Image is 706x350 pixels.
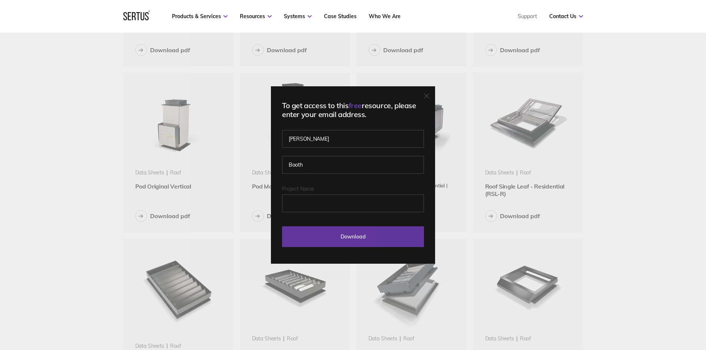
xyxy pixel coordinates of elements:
[573,264,706,350] iframe: Chat Widget
[324,13,357,20] a: Case Studies
[349,101,362,110] span: free
[240,13,272,20] a: Resources
[369,13,401,20] a: Who We Are
[282,156,424,174] input: Last name*
[172,13,228,20] a: Products & Services
[282,186,314,192] span: Project Name
[282,130,424,148] input: First name*
[282,226,424,247] input: Download
[518,13,537,20] a: Support
[282,101,424,119] div: To get access to this resource, please enter your email address.
[549,13,583,20] a: Contact Us
[284,13,312,20] a: Systems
